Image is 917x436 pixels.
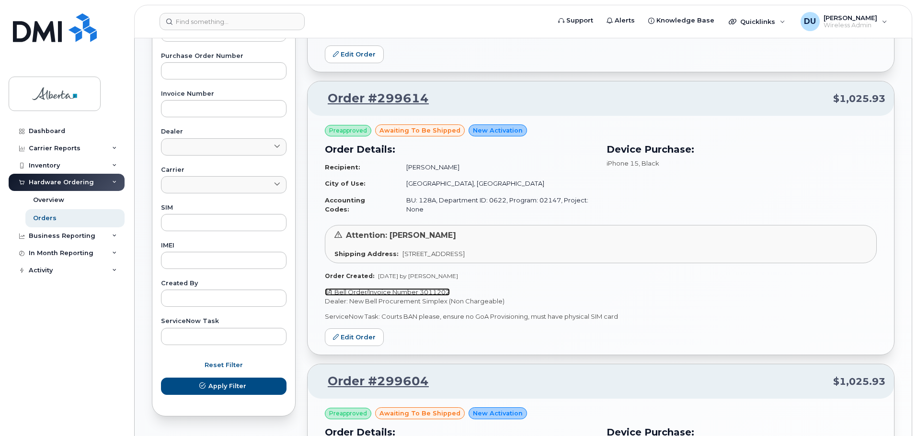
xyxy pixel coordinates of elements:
[615,16,635,25] span: Alerts
[329,409,367,418] span: Preapproved
[208,381,246,391] span: Apply Filter
[398,192,595,217] td: BU: 128A, Department ID: 0622, Program: 02147, Project: None
[161,357,287,374] button: Reset Filter
[804,16,816,27] span: DU
[161,318,287,324] label: ServiceNow Task
[325,272,374,279] strong: Order Created:
[160,13,305,30] input: Find something...
[161,167,287,173] label: Carrier
[566,16,593,25] span: Support
[722,12,792,31] div: Quicklinks
[161,53,287,59] label: Purchase Order Number
[642,11,721,30] a: Knowledge Base
[161,129,287,135] label: Dealer
[329,126,367,135] span: Preapproved
[379,409,460,418] span: awaiting to be shipped
[161,91,287,97] label: Invoice Number
[325,196,365,213] strong: Accounting Codes:
[551,11,600,30] a: Support
[379,126,460,135] span: awaiting to be shipped
[325,45,384,63] a: Edit Order
[325,297,877,306] p: Dealer: New Bell Procurement Simplex (Non Chargeable)
[398,159,595,176] td: [PERSON_NAME]
[161,205,287,211] label: SIM
[740,18,775,25] span: Quicklinks
[325,328,384,346] a: Edit Order
[398,175,595,192] td: [GEOGRAPHIC_DATA], [GEOGRAPHIC_DATA]
[325,312,877,321] p: ServiceNow Task: Courts BAN please, ensure no GoA Provisioning, must have physical SIM card
[402,250,465,257] span: [STREET_ADDRESS]
[473,409,523,418] span: New Activation
[833,92,885,106] span: $1,025.93
[833,375,885,389] span: $1,025.93
[325,288,450,296] a: Bell Order/Invoice Number 3011202
[334,250,399,257] strong: Shipping Address:
[161,378,287,395] button: Apply Filter
[161,280,287,287] label: Created By
[600,11,642,30] a: Alerts
[325,142,595,157] h3: Order Details:
[325,179,366,187] strong: City of Use:
[316,373,429,390] a: Order #299604
[607,159,639,167] span: iPhone 15
[473,126,523,135] span: New Activation
[161,243,287,249] label: IMEI
[316,90,429,107] a: Order #299614
[824,14,877,22] span: [PERSON_NAME]
[639,159,659,167] span: , Black
[325,163,360,171] strong: Recipient:
[824,22,877,29] span: Wireless Admin
[656,16,714,25] span: Knowledge Base
[378,272,458,279] span: [DATE] by [PERSON_NAME]
[794,12,894,31] div: Dorothy Unruh
[607,142,877,157] h3: Device Purchase:
[205,360,243,369] span: Reset Filter
[346,231,456,240] span: Attention: [PERSON_NAME]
